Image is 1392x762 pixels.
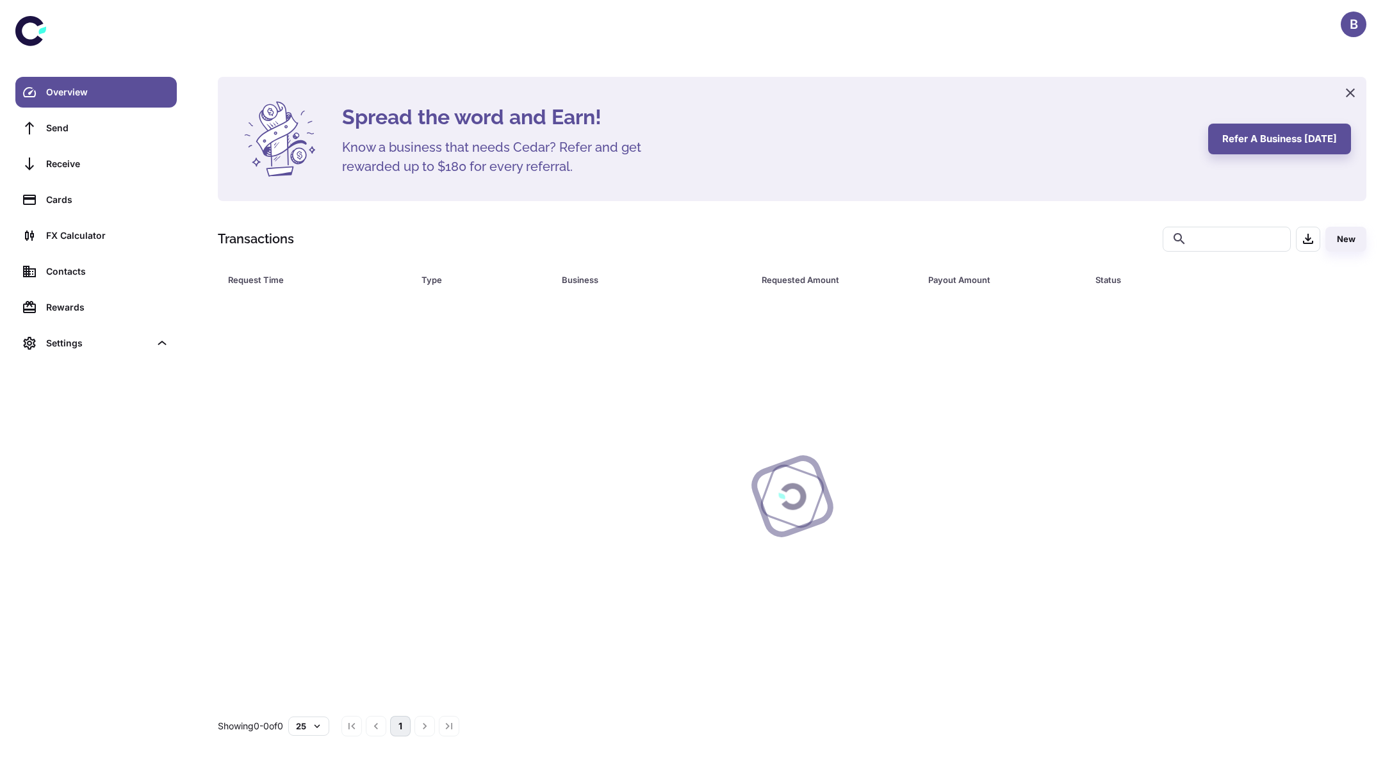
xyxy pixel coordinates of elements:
div: Receive [46,157,169,171]
div: Status [1095,271,1297,289]
button: 25 [288,717,329,736]
p: Showing 0-0 of 0 [218,719,283,733]
h1: Transactions [218,229,294,248]
div: Cards [46,193,169,207]
div: Request Time [228,271,389,289]
h5: Know a business that needs Cedar? Refer and get rewarded up to $180 for every referral. [342,138,662,176]
a: Cards [15,184,177,215]
span: Request Time [228,271,406,289]
span: Status [1095,271,1313,289]
div: Settings [15,328,177,359]
span: Requested Amount [762,271,913,289]
button: B [1341,12,1366,37]
button: New [1325,227,1366,252]
button: Refer a business [DATE] [1208,124,1351,154]
div: Payout Amount [928,271,1063,289]
div: Rewards [46,300,169,314]
div: Type [422,271,530,289]
a: Send [15,113,177,143]
a: Contacts [15,256,177,287]
button: page 1 [390,716,411,736]
nav: pagination navigation [340,716,461,736]
div: Contacts [46,264,169,279]
span: Payout Amount [928,271,1079,289]
div: FX Calculator [46,229,169,243]
a: Receive [15,149,177,179]
div: Overview [46,85,169,99]
a: Overview [15,77,177,108]
div: Send [46,121,169,135]
h4: Spread the word and Earn! [342,102,1193,133]
div: Settings [46,336,150,350]
span: Type [422,271,546,289]
div: Requested Amount [762,271,896,289]
a: Rewards [15,292,177,323]
a: FX Calculator [15,220,177,251]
